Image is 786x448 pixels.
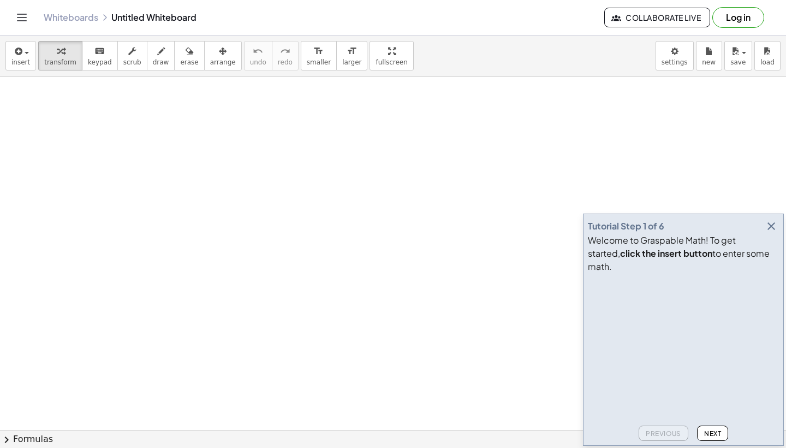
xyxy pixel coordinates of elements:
[147,41,175,70] button: draw
[204,41,242,70] button: arrange
[278,58,293,66] span: redo
[588,234,779,273] div: Welcome to Graspable Math! To get started, to enter some math.
[347,45,357,58] i: format_size
[313,45,324,58] i: format_size
[620,247,712,259] b: click the insert button
[730,58,746,66] span: save
[370,41,413,70] button: fullscreen
[272,41,299,70] button: redoredo
[697,426,728,441] button: Next
[82,41,118,70] button: keyboardkeypad
[44,12,98,23] a: Whiteboards
[588,220,664,233] div: Tutorial Step 1 of 6
[44,58,76,66] span: transform
[656,41,694,70] button: settings
[342,58,361,66] span: larger
[754,41,781,70] button: load
[210,58,236,66] span: arrange
[5,41,36,70] button: insert
[13,9,31,26] button: Toggle navigation
[760,58,775,66] span: load
[153,58,169,66] span: draw
[253,45,263,58] i: undo
[376,58,407,66] span: fullscreen
[724,41,752,70] button: save
[307,58,331,66] span: smaller
[11,58,30,66] span: insert
[712,7,764,28] button: Log in
[174,41,204,70] button: erase
[301,41,337,70] button: format_sizesmaller
[702,58,716,66] span: new
[704,429,721,438] span: Next
[123,58,141,66] span: scrub
[614,13,701,22] span: Collaborate Live
[88,58,112,66] span: keypad
[662,58,688,66] span: settings
[117,41,147,70] button: scrub
[336,41,367,70] button: format_sizelarger
[696,41,722,70] button: new
[94,45,105,58] i: keyboard
[250,58,266,66] span: undo
[180,58,198,66] span: erase
[280,45,290,58] i: redo
[604,8,710,27] button: Collaborate Live
[244,41,272,70] button: undoundo
[38,41,82,70] button: transform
